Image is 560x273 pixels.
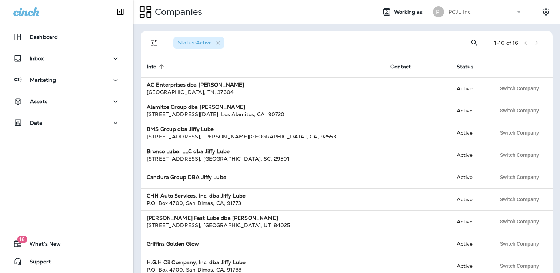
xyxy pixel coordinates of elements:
[500,108,539,113] span: Switch Company
[451,144,490,166] td: Active
[147,155,379,162] div: [STREET_ADDRESS] , [GEOGRAPHIC_DATA] , SC , 29501
[147,259,246,266] strong: H.G.H Oil Company, Inc. dba Jiffy Lube
[457,63,483,70] span: Status
[451,210,490,233] td: Active
[147,36,161,50] button: Filters
[147,104,245,110] strong: Alamitos Group dba [PERSON_NAME]
[433,6,444,17] div: PI
[500,130,539,135] span: Switch Company
[449,9,472,15] p: PCJL Inc.
[22,259,51,267] span: Support
[496,149,543,161] button: Switch Company
[147,148,230,155] strong: Bronco Lube, LLC dba Jiffy Lube
[7,94,126,109] button: Assets
[173,37,224,49] div: Status:Active
[451,100,490,122] td: Active
[7,73,126,87] button: Marketing
[539,5,553,18] button: Settings
[30,34,58,40] p: Dashboard
[147,64,157,70] span: Info
[147,222,379,229] div: [STREET_ADDRESS] , [GEOGRAPHIC_DATA] , UT , 84025
[496,172,543,183] button: Switch Company
[147,192,246,199] strong: CHN Auto Services, Inc. dba Jiffy Lube
[496,216,543,227] button: Switch Company
[7,115,126,130] button: Data
[500,241,539,246] span: Switch Company
[147,111,379,118] div: [STREET_ADDRESS][DATE] , Los Alamitos , CA , 90720
[17,236,27,243] span: 16
[7,254,126,269] button: Support
[496,260,543,272] button: Switch Company
[496,83,543,94] button: Switch Company
[147,81,244,88] strong: AC Enterprises dba [PERSON_NAME]
[30,120,43,126] p: Data
[147,63,166,70] span: Info
[152,6,202,17] p: Companies
[494,40,518,46] div: 1 - 16 of 16
[147,126,214,132] strong: BMS Group dba Jiffy Lube
[7,30,126,44] button: Dashboard
[451,233,490,255] td: Active
[30,98,47,104] p: Assets
[147,240,199,247] strong: Griffins Golden Glow
[147,199,379,207] div: P.O. Box 4700 , San Dimas , CA , 91773
[451,77,490,100] td: Active
[451,166,490,188] td: Active
[147,174,226,181] strong: Candura Group DBA Jiffy Lube
[500,197,539,202] span: Switch Company
[500,175,539,180] span: Switch Company
[496,238,543,249] button: Switch Company
[451,122,490,144] td: Active
[30,77,56,83] p: Marketing
[457,64,474,70] span: Status
[496,105,543,116] button: Switch Company
[7,51,126,66] button: Inbox
[147,133,379,140] div: [STREET_ADDRESS] , [PERSON_NAME][GEOGRAPHIC_DATA] , CA , 92553
[500,263,539,269] span: Switch Company
[390,63,420,70] span: Contact
[500,152,539,158] span: Switch Company
[7,236,126,251] button: 16What's New
[451,188,490,210] td: Active
[496,194,543,205] button: Switch Company
[147,215,278,221] strong: [PERSON_NAME] Fast Lube dba [PERSON_NAME]
[147,88,379,96] div: [GEOGRAPHIC_DATA] , TN , 37604
[394,9,426,15] span: Working as:
[110,4,131,19] button: Collapse Sidebar
[22,241,61,250] span: What's New
[178,39,212,46] span: Status : Active
[467,36,482,50] button: Search Companies
[390,64,411,70] span: Contact
[500,86,539,91] span: Switch Company
[496,127,543,138] button: Switch Company
[500,219,539,224] span: Switch Company
[30,55,44,61] p: Inbox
